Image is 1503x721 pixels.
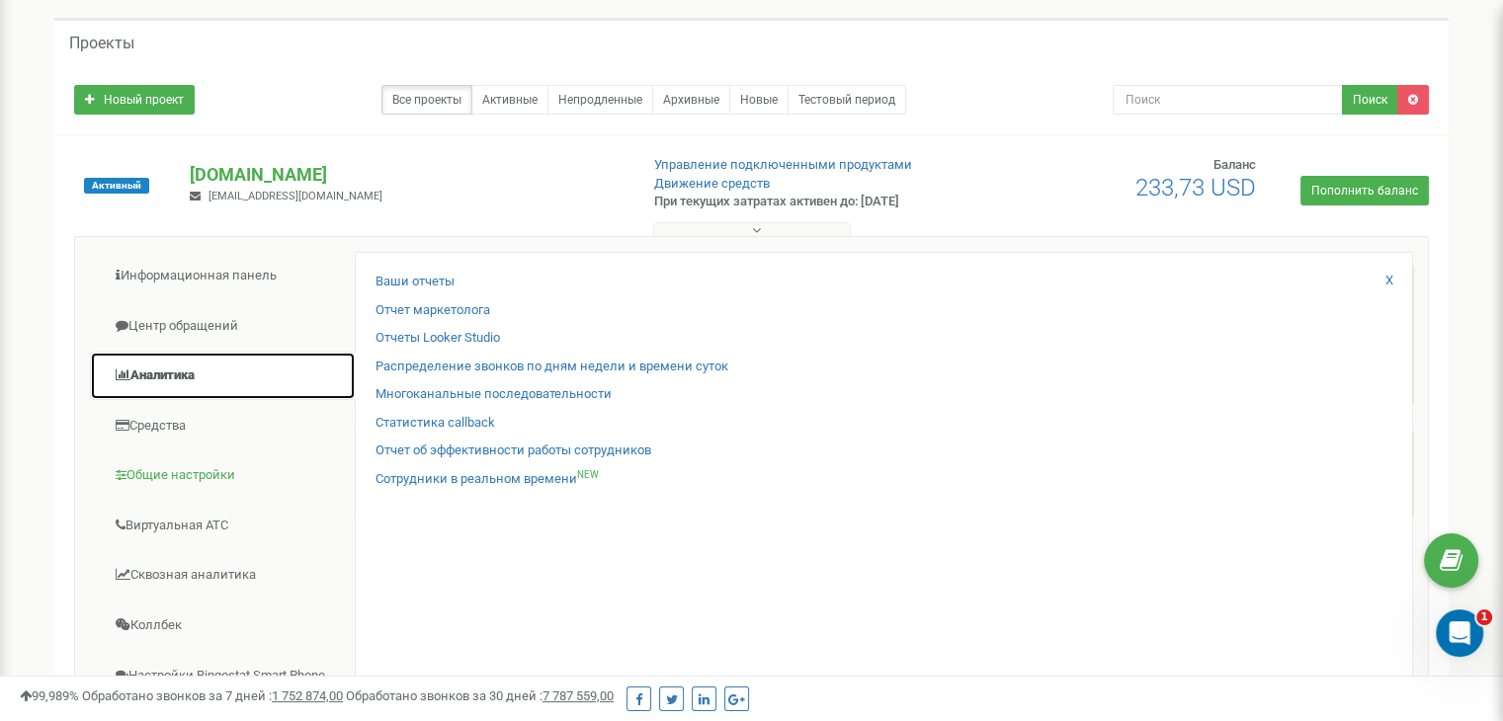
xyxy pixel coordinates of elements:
[654,176,770,191] a: Движение средств
[90,302,356,351] a: Центр обращений
[74,85,195,115] a: Новый проект
[376,470,599,489] a: Сотрудники в реальном времениNEW
[90,252,356,300] a: Информационная панель
[1300,176,1429,205] a: Пополнить баланс
[547,85,653,115] a: Непродленные
[1113,85,1343,115] input: Поиск
[654,157,912,172] a: Управление подключенными продуктами
[82,688,343,703] span: Обработано звонков за 7 дней :
[1385,272,1393,290] a: X
[376,358,728,376] a: Распределение звонков по дням недели и времени суток
[652,85,730,115] a: Архивные
[90,601,356,650] a: Коллбек
[1476,609,1492,625] span: 1
[381,85,472,115] a: Все проекты
[84,178,149,194] span: Активный
[471,85,548,115] a: Активные
[654,193,970,211] p: При текущих затратах активен до: [DATE]
[90,402,356,450] a: Средства
[543,688,614,703] u: 7 787 559,00
[376,385,612,404] a: Многоканальные последовательности
[90,551,356,600] a: Сквозная аналитика
[90,652,356,700] a: Настройки Ringostat Smart Phone
[190,162,622,188] p: [DOMAIN_NAME]
[90,451,356,500] a: Общие настройки
[20,688,79,703] span: 99,989%
[1436,609,1483,657] iframe: Intercom live chat
[69,35,134,52] h5: Проекты
[90,502,356,550] a: Виртуальная АТС
[1342,85,1398,115] button: Поиск
[376,329,500,348] a: Отчеты Looker Studio
[376,414,495,433] a: Статистика callback
[376,441,651,460] a: Отчет об эффективности работы сотрудников
[788,85,906,115] a: Тестовый период
[577,469,599,480] sup: NEW
[209,190,382,202] span: [EMAIL_ADDRESS][DOMAIN_NAME]
[729,85,789,115] a: Новые
[1213,157,1256,172] span: Баланс
[346,688,614,703] span: Обработано звонков за 30 дней :
[90,352,356,400] a: Аналитика
[376,301,490,320] a: Отчет маркетолога
[376,273,455,291] a: Ваши отчеты
[272,688,343,703] u: 1 752 874,00
[1135,174,1256,201] span: 233,73 USD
